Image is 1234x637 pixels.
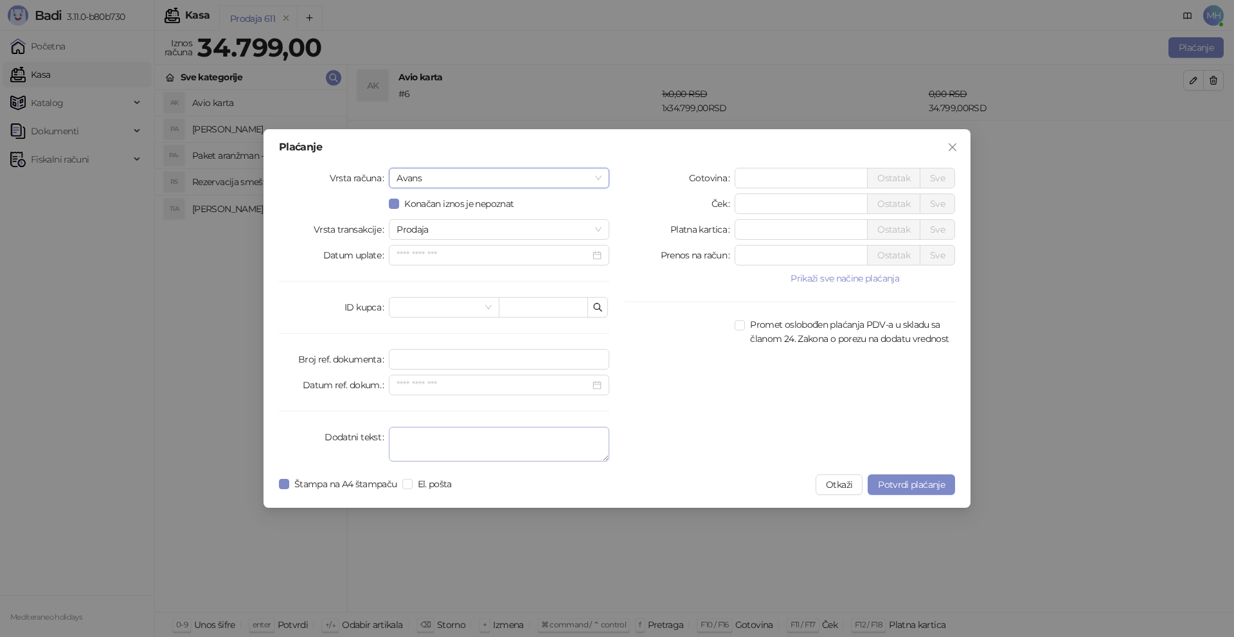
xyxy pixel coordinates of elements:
button: Ostatak [867,245,920,265]
label: Ček [711,193,735,214]
label: ID kupca [344,297,389,318]
input: Broj ref. dokumenta [389,349,609,370]
span: Prodaja [397,220,602,239]
button: Close [942,137,963,157]
button: Potvrdi plaćanje [868,474,955,495]
button: Ostatak [867,168,920,188]
span: Konačan iznos je nepoznat [399,197,519,211]
span: Štampa na A4 štampaču [289,477,402,491]
span: Potvrdi plaćanje [878,479,945,490]
textarea: Dodatni tekst [389,427,609,462]
label: Prenos na račun [661,245,735,265]
button: Otkaži [816,474,863,495]
span: Zatvori [942,142,963,152]
input: Datum ref. dokum. [397,378,590,392]
span: Avans [397,168,602,188]
button: Ostatak [867,193,920,214]
span: El. pošta [413,477,457,491]
button: Ostatak [867,219,920,240]
button: Sve [920,219,955,240]
button: Sve [920,245,955,265]
label: Datum ref. dokum. [303,375,389,395]
label: Vrsta transakcije [314,219,389,240]
label: Broj ref. dokumenta [298,349,389,370]
input: Datum uplate [397,248,590,262]
button: Sve [920,193,955,214]
span: close [947,142,958,152]
div: Plaćanje [279,142,955,152]
button: Prikaži sve načine plaćanja [735,271,955,286]
label: Platna kartica [670,219,735,240]
label: Datum uplate [323,245,389,265]
label: Gotovina [689,168,735,188]
label: Vrsta računa [330,168,389,188]
span: Promet oslobođen plaćanja PDV-a u skladu sa članom 24. Zakona o porezu na dodatu vrednost [745,318,955,346]
label: Dodatni tekst [325,427,389,447]
button: Sve [920,168,955,188]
